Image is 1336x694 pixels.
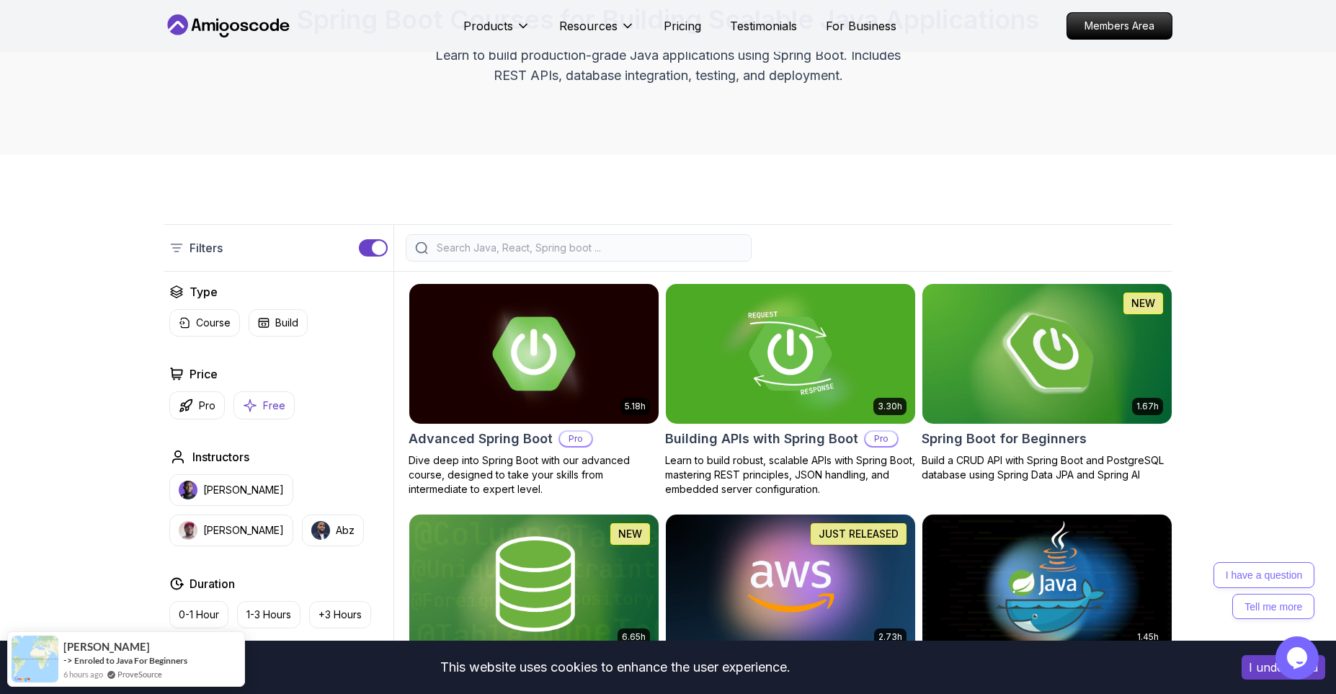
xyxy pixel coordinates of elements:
[826,17,896,35] a: For Business
[878,401,902,412] p: 3.30h
[179,481,197,499] img: instructor img
[463,17,513,35] p: Products
[922,284,1172,424] img: Spring Boot for Beginners card
[302,515,364,546] button: instructor imgAbz
[275,316,298,330] p: Build
[319,608,362,622] p: +3 Hours
[1242,655,1325,680] button: Accept cookies
[409,283,659,497] a: Advanced Spring Boot card5.18hAdvanced Spring BootProDive deep into Spring Boot with our advanced...
[309,601,371,628] button: +3 Hours
[190,365,218,383] h2: Price
[666,515,915,654] img: AWS for Developers card
[63,641,150,653] span: [PERSON_NAME]
[618,527,642,541] p: NEW
[665,429,858,449] h2: Building APIs with Spring Boot
[190,239,223,257] p: Filters
[819,527,899,541] p: JUST RELEASED
[922,283,1172,482] a: Spring Boot for Beginners card1.67hNEWSpring Boot for BeginnersBuild a CRUD API with Spring Boot ...
[625,401,646,412] p: 5.18h
[409,429,553,449] h2: Advanced Spring Boot
[665,453,916,497] p: Learn to build robust, scalable APIs with Spring Boot, mastering REST principles, JSON handling, ...
[865,432,897,446] p: Pro
[170,69,252,95] button: Tell me more
[246,608,291,622] p: 1-3 Hours
[169,309,240,337] button: Course
[622,631,646,643] p: 6.65h
[666,284,915,424] img: Building APIs with Spring Boot card
[179,608,219,622] p: 0-1 Hour
[169,601,228,628] button: 0-1 Hour
[1066,12,1172,40] a: Members Area
[409,453,659,497] p: Dive deep into Spring Boot with our advanced course, designed to take your skills from intermedia...
[169,474,293,506] button: instructor img[PERSON_NAME]
[922,429,1087,449] h2: Spring Boot for Beginners
[249,309,308,337] button: Build
[434,241,742,255] input: Search Java, React, Spring boot ...
[203,483,284,497] p: [PERSON_NAME]
[559,17,618,35] p: Resources
[169,391,225,419] button: Pro
[311,521,330,540] img: instructor img
[63,668,103,680] span: 6 hours ago
[559,17,635,46] button: Resources
[463,17,530,46] button: Products
[1062,525,1322,629] iframe: chat widget
[203,523,284,538] p: [PERSON_NAME]
[151,37,253,63] button: I have a question
[190,283,218,301] h2: Type
[409,515,659,654] img: Spring Data JPA card
[117,669,162,679] a: ProveSource
[922,453,1172,482] p: Build a CRUD API with Spring Boot and PostgreSQL database using Spring Data JPA and Spring AI
[1137,631,1159,643] p: 1.45h
[730,17,797,35] a: Testimonials
[233,391,295,419] button: Free
[263,399,285,413] p: Free
[409,284,659,424] img: Advanced Spring Boot card
[179,521,197,540] img: instructor img
[169,515,293,546] button: instructor img[PERSON_NAME]
[12,636,58,682] img: provesource social proof notification image
[336,523,355,538] p: Abz
[426,45,910,86] p: Learn to build production-grade Java applications using Spring Boot. Includes REST APIs, database...
[237,601,300,628] button: 1-3 Hours
[1136,401,1159,412] p: 1.67h
[63,654,73,666] span: ->
[196,316,231,330] p: Course
[1131,296,1155,311] p: NEW
[922,515,1172,654] img: Docker for Java Developers card
[878,631,902,643] p: 2.73h
[199,399,215,413] p: Pro
[1275,636,1322,680] iframe: chat widget
[664,17,701,35] a: Pricing
[192,448,249,466] h2: Instructors
[665,283,916,497] a: Building APIs with Spring Boot card3.30hBuilding APIs with Spring BootProLearn to build robust, s...
[560,432,592,446] p: Pro
[74,655,187,666] a: Enroled to Java For Beginners
[190,575,235,592] h2: Duration
[11,651,1220,683] div: This website uses cookies to enhance the user experience.
[1067,13,1172,39] p: Members Area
